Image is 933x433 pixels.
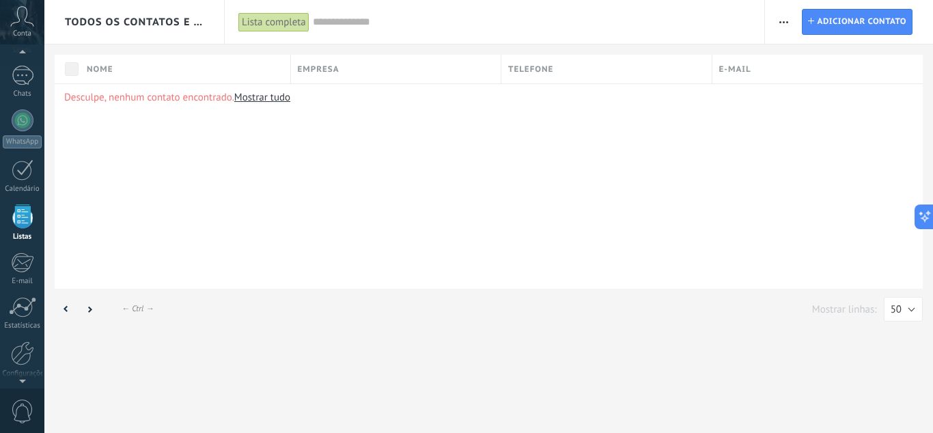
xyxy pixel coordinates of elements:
span: 50 [891,303,902,316]
div: WhatsApp [3,135,42,148]
span: Todos os contatos e Empresas [65,16,205,29]
span: Nome [87,63,113,76]
div: ← Ctrl → [122,304,154,314]
span: Conta [13,29,31,38]
span: E-mail [719,63,751,76]
button: Mais [774,9,794,35]
button: 50 [884,297,923,322]
a: Mostrar tudo [234,91,290,104]
a: Adicionar contato [802,9,913,35]
div: E-mail [3,277,42,286]
div: Calendário [3,185,42,194]
span: Empresa [298,63,339,76]
span: Adicionar contato [817,10,906,34]
div: Estatísticas [3,322,42,330]
p: Mostrar linhas: [812,303,877,316]
p: Desculpe, nenhum contato encontrado. [64,91,913,104]
span: Telefone [508,63,553,76]
div: Listas [3,233,42,241]
div: Lista completa [238,12,309,32]
div: Chats [3,90,42,99]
